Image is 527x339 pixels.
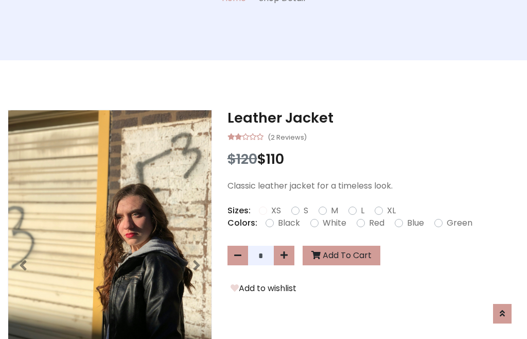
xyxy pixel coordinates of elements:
p: Colors: [227,217,257,229]
label: XS [271,205,281,217]
button: Add to wishlist [227,282,300,295]
small: (2 Reviews) [268,130,307,143]
label: Black [278,217,300,229]
h3: Leather Jacket [227,110,519,126]
label: XL [387,205,396,217]
h3: $ [227,151,519,167]
span: $120 [227,149,257,168]
button: Add To Cart [303,246,380,265]
label: Green [447,217,472,229]
p: Sizes: [227,205,251,217]
p: Classic leather jacket for a timeless look. [227,180,519,192]
label: S [304,205,308,217]
label: L [361,205,364,217]
label: White [323,217,346,229]
label: Red [369,217,384,229]
label: Blue [407,217,424,229]
span: 110 [266,149,284,168]
label: M [331,205,338,217]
